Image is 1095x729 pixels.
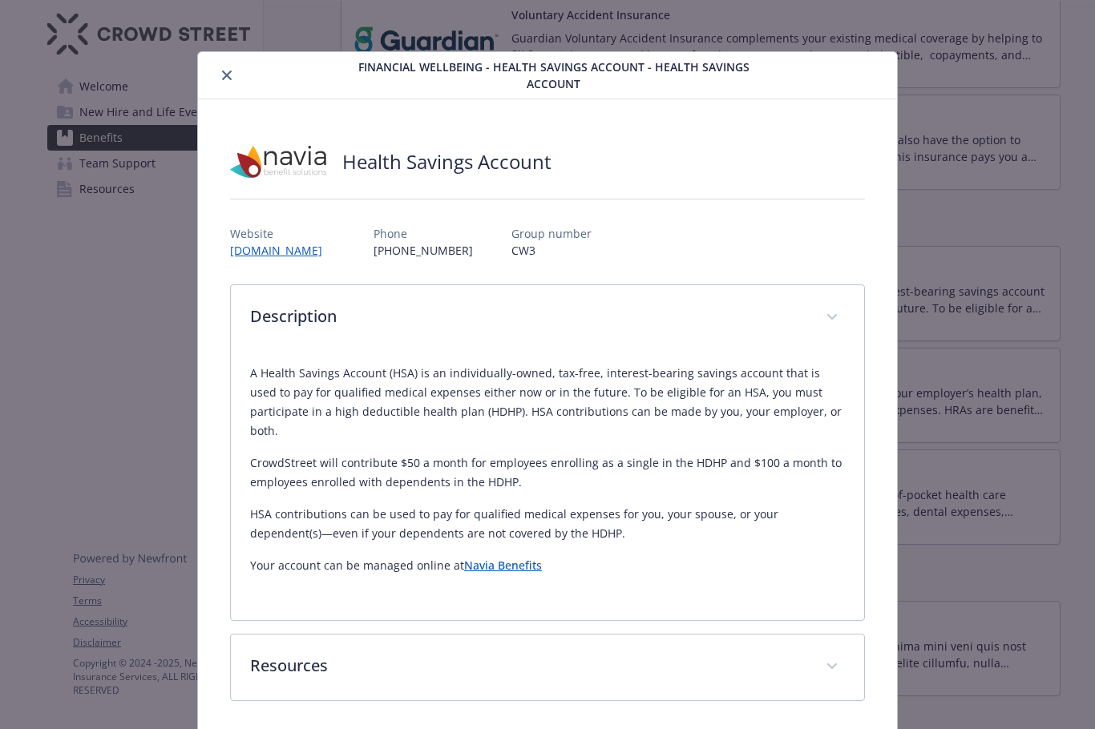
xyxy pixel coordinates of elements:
[464,558,542,573] a: Navia Benefits
[348,58,760,92] span: Financial Wellbeing - Health Savings Account - Health Savings Account
[231,634,864,700] div: Resources
[374,225,473,242] p: Phone
[230,138,326,186] img: Navia Benefit Solutions
[250,654,806,678] p: Resources
[342,148,552,175] h2: Health Savings Account
[511,225,592,242] p: Group number
[374,242,473,259] p: [PHONE_NUMBER]
[250,304,806,328] p: Description
[250,556,845,575] p: Your account can be managed online at
[231,351,864,620] div: Description
[250,364,845,441] p: A Health Savings Account (HSA) is an individually-owned, tax-free, interest-bearing savings accou...
[250,505,845,543] p: HSA contributions can be used to pay for qualified medical expenses for you, your spouse, or your...
[230,225,335,242] p: Website
[250,453,845,492] p: CrowdStreet will contribute $50 a month for employees enrolling as a single in the HDHP and $100 ...
[230,243,335,258] a: [DOMAIN_NAME]
[231,285,864,351] div: Description
[511,242,592,259] p: CW3
[217,66,236,85] button: close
